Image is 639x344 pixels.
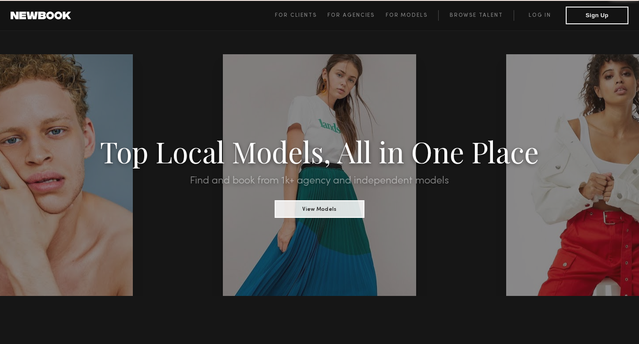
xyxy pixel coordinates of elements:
[274,200,364,218] button: View Models
[386,10,439,21] a: For Models
[274,203,364,213] a: View Models
[275,13,317,18] span: For Clients
[327,13,375,18] span: For Agencies
[514,10,566,21] a: Log in
[48,176,591,186] h2: Find and book from 1k+ agency and independent models
[566,7,628,24] button: Sign Up
[438,10,514,21] a: Browse Talent
[275,10,327,21] a: For Clients
[386,13,428,18] span: For Models
[48,138,591,165] h1: Top Local Models, All in One Place
[327,10,385,21] a: For Agencies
